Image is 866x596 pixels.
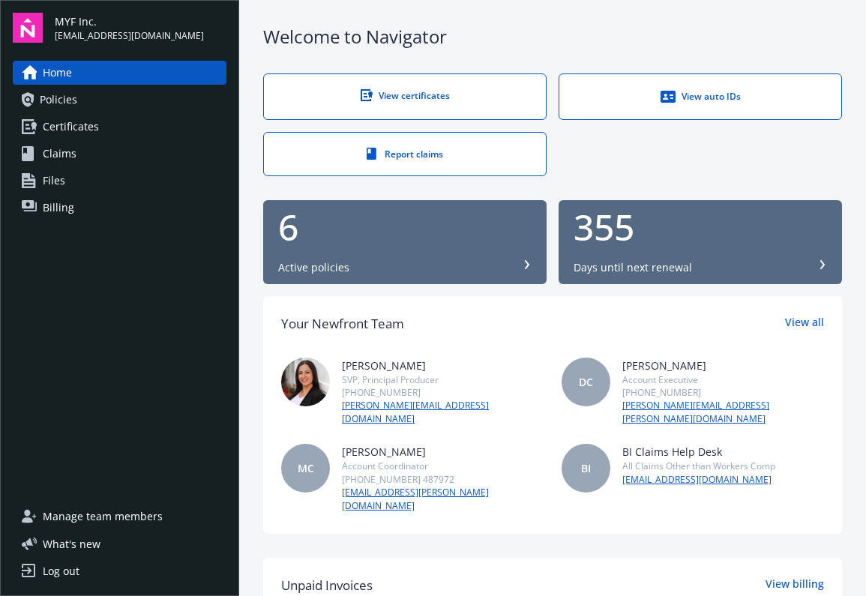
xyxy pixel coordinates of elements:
[55,13,204,29] span: MYF Inc.
[263,132,547,176] a: Report claims
[281,358,330,406] img: photo
[574,260,692,275] div: Days until next renewal
[13,88,226,112] a: Policies
[622,473,775,487] a: [EMAIL_ADDRESS][DOMAIN_NAME]
[13,115,226,139] a: Certificates
[13,536,124,552] button: What's new
[622,386,824,399] div: [PHONE_NUMBER]
[342,373,544,386] div: SVP, Principal Producer
[40,88,77,112] span: Policies
[43,536,100,552] span: What ' s new
[13,196,226,220] a: Billing
[581,460,591,476] span: BI
[281,314,404,334] div: Your Newfront Team
[622,358,824,373] div: [PERSON_NAME]
[43,196,74,220] span: Billing
[13,169,226,193] a: Files
[43,142,76,166] span: Claims
[559,200,842,284] button: 355Days until next renewal
[342,399,544,426] a: [PERSON_NAME][EMAIL_ADDRESS][DOMAIN_NAME]
[785,314,824,334] a: View all
[574,209,827,245] div: 355
[622,373,824,386] div: Account Executive
[622,399,824,426] a: [PERSON_NAME][EMAIL_ADDRESS][PERSON_NAME][DOMAIN_NAME]
[342,444,544,460] div: [PERSON_NAME]
[43,505,163,529] span: Manage team members
[559,73,842,120] a: View auto IDs
[55,13,226,43] button: MYF Inc.[EMAIL_ADDRESS][DOMAIN_NAME]
[622,460,775,472] div: All Claims Other than Workers Comp
[342,486,544,513] a: [EMAIL_ADDRESS][PERSON_NAME][DOMAIN_NAME]
[13,142,226,166] a: Claims
[281,576,373,595] span: Unpaid Invoices
[589,89,811,104] div: View auto IDs
[13,505,226,529] a: Manage team members
[263,200,547,284] button: 6Active policies
[263,24,842,49] div: Welcome to Navigator
[766,576,824,595] a: View billing
[278,260,349,275] div: Active policies
[278,209,532,245] div: 6
[622,444,775,460] div: BI Claims Help Desk
[43,115,99,139] span: Certificates
[342,460,544,472] div: Account Coordinator
[55,29,204,43] span: [EMAIL_ADDRESS][DOMAIN_NAME]
[43,61,72,85] span: Home
[43,559,79,583] div: Log out
[298,460,314,476] span: MC
[43,169,65,193] span: Files
[294,148,516,160] div: Report claims
[342,386,544,399] div: [PHONE_NUMBER]
[342,473,544,486] div: [PHONE_NUMBER] 487972
[13,13,43,43] img: navigator-logo.svg
[342,358,544,373] div: [PERSON_NAME]
[263,73,547,120] a: View certificates
[579,374,593,390] span: DC
[294,89,516,102] div: View certificates
[13,61,226,85] a: Home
